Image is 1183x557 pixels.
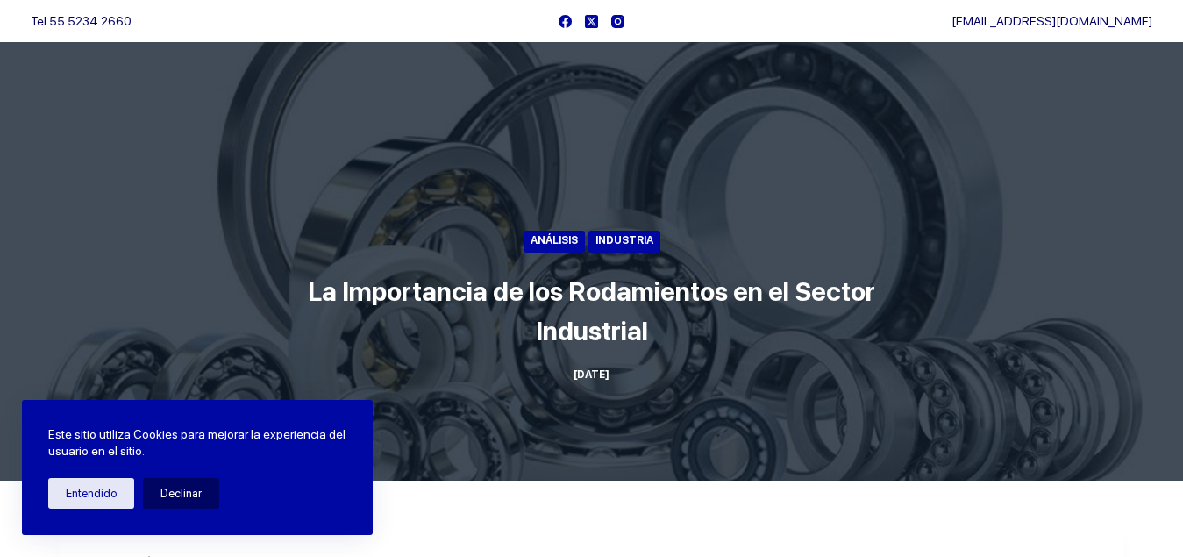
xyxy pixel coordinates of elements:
time: [DATE] [574,368,609,381]
button: Declinar [143,478,219,509]
a: Instagram [611,15,624,28]
a: Industria [588,231,660,253]
a: 55 5234 2660 [49,14,132,28]
a: X (Twitter) [585,15,598,28]
a: Facebook [559,15,572,28]
a: [EMAIL_ADDRESS][DOMAIN_NAME] [951,14,1152,28]
a: Análisis [524,231,585,253]
h1: La Importancia de los Rodamientos en el Sector Industrial [263,272,921,351]
span: Tel. [31,14,132,28]
button: Entendido [48,478,134,509]
p: Este sitio utiliza Cookies para mejorar la experiencia del usuario en el sitio. [48,426,346,461]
